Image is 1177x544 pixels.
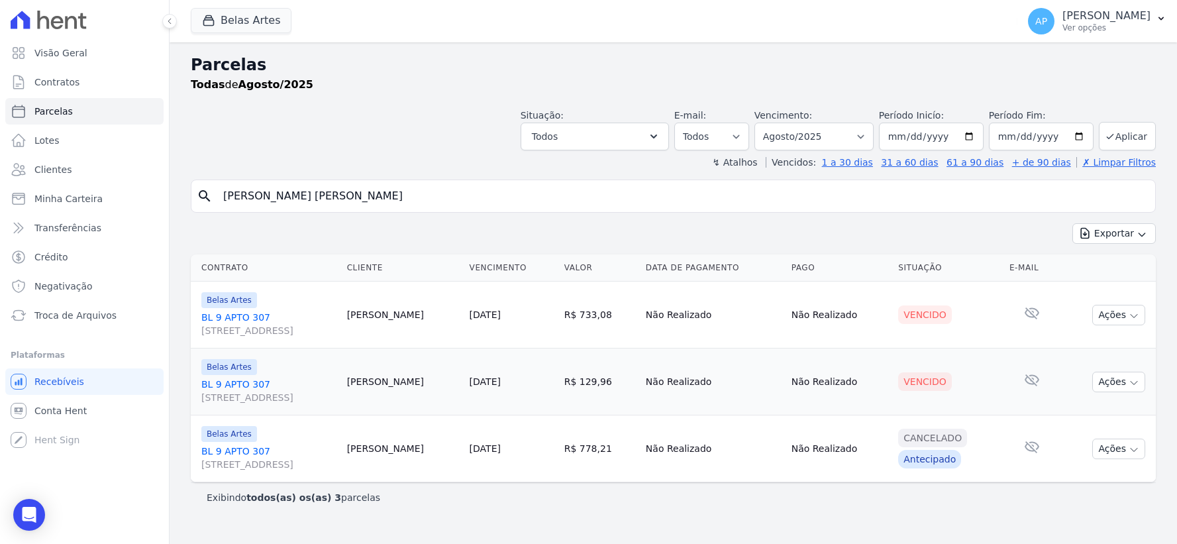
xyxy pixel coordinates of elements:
a: [DATE] [470,376,501,387]
td: Não Realizado [640,415,786,482]
a: BL 9 APTO 307[STREET_ADDRESS] [201,378,336,404]
td: [PERSON_NAME] [342,415,464,482]
th: Contrato [191,254,342,282]
div: Plataformas [11,347,158,363]
label: Situação: [521,110,564,121]
p: Ver opções [1062,23,1151,33]
td: [PERSON_NAME] [342,282,464,349]
span: Crédito [34,250,68,264]
label: Período Inicío: [879,110,944,121]
th: Data de Pagamento [640,254,786,282]
a: Crédito [5,244,164,270]
button: Ações [1092,372,1145,392]
span: Todos [532,129,558,144]
a: Negativação [5,273,164,299]
td: [PERSON_NAME] [342,349,464,415]
a: Conta Hent [5,398,164,424]
a: Lotes [5,127,164,154]
span: Negativação [34,280,93,293]
span: Visão Geral [34,46,87,60]
td: R$ 778,21 [559,415,640,482]
a: 31 a 60 dias [881,157,938,168]
span: [STREET_ADDRESS] [201,324,336,337]
span: AP [1035,17,1047,26]
label: Vencidos: [766,157,816,168]
td: Não Realizado [786,349,894,415]
a: 61 a 90 dias [947,157,1003,168]
button: Ações [1092,305,1145,325]
input: Buscar por nome do lote ou do cliente [215,183,1150,209]
th: E-mail [1004,254,1060,282]
th: Pago [786,254,894,282]
a: Recebíveis [5,368,164,395]
h2: Parcelas [191,53,1156,77]
span: Conta Hent [34,404,87,417]
a: [DATE] [470,309,501,320]
span: Minha Carteira [34,192,103,205]
th: Situação [893,254,1004,282]
label: Vencimento: [754,110,812,121]
span: [STREET_ADDRESS] [201,458,336,471]
a: Minha Carteira [5,186,164,212]
th: Vencimento [464,254,559,282]
a: ✗ Limpar Filtros [1076,157,1156,168]
div: Vencido [898,305,952,324]
td: Não Realizado [786,282,894,349]
button: Ações [1092,439,1145,459]
a: BL 9 APTO 307[STREET_ADDRESS] [201,311,336,337]
td: Não Realizado [640,282,786,349]
span: Lotes [34,134,60,147]
th: Cliente [342,254,464,282]
strong: Agosto/2025 [238,78,313,91]
td: R$ 129,96 [559,349,640,415]
td: Não Realizado [640,349,786,415]
strong: Todas [191,78,225,91]
a: + de 90 dias [1012,157,1071,168]
label: ↯ Atalhos [712,157,757,168]
div: Cancelado [898,429,967,447]
span: Clientes [34,163,72,176]
div: Vencido [898,372,952,391]
a: Transferências [5,215,164,241]
b: todos(as) os(as) 3 [246,492,341,503]
a: Contratos [5,69,164,95]
a: Visão Geral [5,40,164,66]
a: BL 9 APTO 307[STREET_ADDRESS] [201,445,336,471]
td: R$ 733,08 [559,282,640,349]
div: Antecipado [898,450,961,468]
span: Belas Artes [201,359,257,375]
button: Exportar [1072,223,1156,244]
button: Belas Artes [191,8,291,33]
th: Valor [559,254,640,282]
span: Recebíveis [34,375,84,388]
span: Troca de Arquivos [34,309,117,322]
div: Open Intercom Messenger [13,499,45,531]
label: E-mail: [674,110,707,121]
a: [DATE] [470,443,501,454]
a: Parcelas [5,98,164,125]
a: Clientes [5,156,164,183]
a: Troca de Arquivos [5,302,164,329]
span: Belas Artes [201,426,257,442]
button: Todos [521,123,669,150]
span: Transferências [34,221,101,235]
i: search [197,188,213,204]
span: [STREET_ADDRESS] [201,391,336,404]
button: AP [PERSON_NAME] Ver opções [1017,3,1177,40]
a: 1 a 30 dias [822,157,873,168]
span: Belas Artes [201,292,257,308]
p: Exibindo parcelas [207,491,380,504]
span: Contratos [34,76,79,89]
td: Não Realizado [786,415,894,482]
label: Período Fim: [989,109,1094,123]
button: Aplicar [1099,122,1156,150]
p: de [191,77,313,93]
p: [PERSON_NAME] [1062,9,1151,23]
span: Parcelas [34,105,73,118]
